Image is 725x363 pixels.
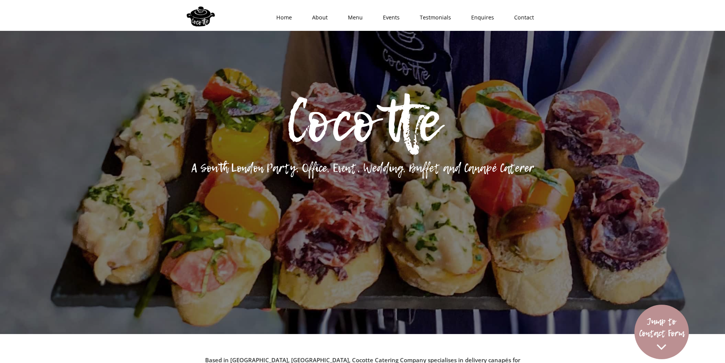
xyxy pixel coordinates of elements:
a: Events [370,6,407,29]
a: About [300,6,335,29]
a: Testmonials [407,6,459,29]
a: Contact [502,6,542,29]
a: Home [264,6,300,29]
a: Enquires [459,6,502,29]
a: Menu [335,6,370,29]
